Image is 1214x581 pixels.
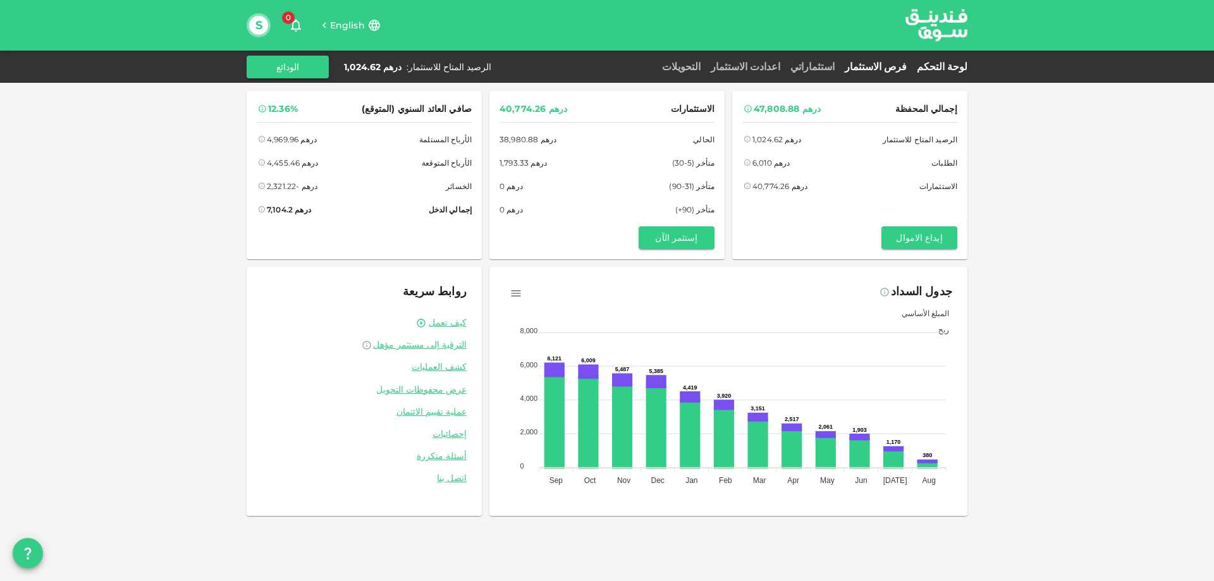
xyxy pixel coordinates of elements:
tspan: Dec [651,476,665,485]
a: أسئلة متكررة [262,450,467,462]
tspan: [DATE] [883,476,907,485]
div: درهم 4,969.96 [267,133,317,146]
button: question [13,538,43,568]
tspan: Jan [685,476,697,485]
div: درهم 47,808.88 [754,101,821,117]
span: الترقية إلى مستثمر مؤهل [373,339,467,350]
div: درهم 40,774.26 [500,101,567,117]
tspan: Oct [584,476,596,485]
tspan: 2,000 [520,428,538,436]
div: درهم 6,010 [752,156,790,169]
div: درهم 0 [500,180,523,193]
div: درهم 1,024.62 [752,133,801,146]
button: إيداع الاموال [881,226,957,249]
div: درهم 38,980.88 [500,133,556,146]
a: الترقية إلى مستثمر مؤهل [262,339,467,351]
a: كيف تعمل [429,317,467,329]
span: الرصيد المتاح للاستثمار [883,133,957,146]
span: متأخر (90+) [675,203,714,216]
tspan: Feb [719,476,732,485]
span: متأخر (31-90) [669,180,714,193]
span: متأخر (5-30) [672,156,714,169]
span: 0 [282,11,295,24]
a: كشف العمليات [262,361,467,373]
tspan: Aug [923,476,936,485]
tspan: 4,000 [520,394,538,402]
a: عملية تقييم الائتمان [262,406,467,418]
div: درهم -2,321.22 [267,180,317,193]
tspan: Apr [787,476,799,485]
span: الخسائر [446,180,472,193]
tspan: Sep [549,476,563,485]
div: درهم 7,104.2 [267,203,311,216]
a: لوحة التحكم [912,61,967,73]
span: الأرباح المستلمة [419,133,472,146]
span: المبلغ الأساسي [892,309,949,318]
span: ربح [929,325,949,334]
div: جدول السداد [891,282,952,302]
a: التحويلات [657,61,706,73]
a: فرص الاستثمار [840,61,912,73]
span: إجمالي المحفظة [895,101,957,117]
button: 0 [283,13,309,38]
div: درهم 1,793.33 [500,156,547,169]
span: الحالي [693,133,714,146]
span: الاستثمارات [919,180,957,193]
div: درهم 40,774.26 [752,180,807,193]
tspan: May [820,476,835,485]
tspan: 6,000 [520,361,538,369]
span: إجمالي الدخل [429,203,472,216]
div: درهم 0 [500,203,523,216]
a: عرض محفوظات التحويل [262,384,467,396]
span: English [330,20,365,31]
tspan: 8,000 [520,327,538,334]
a: اتصل بنا [262,472,467,484]
div: درهم 4,455.46 [267,156,318,169]
div: الرصيد المتاح للاستثمار : [407,61,491,73]
span: الأرباح المتوقعة [422,156,472,169]
a: logo [905,1,967,49]
div: درهم 1,024.62 [344,61,402,73]
span: الطلبات [931,156,957,169]
img: logo [889,1,984,49]
tspan: Mar [753,476,766,485]
tspan: 0 [520,462,524,470]
button: إستثمر الآن [639,226,714,249]
span: صافي العائد السنوي (المتوقع) [362,101,472,117]
span: روابط سريعة [403,284,467,298]
a: اعدادت الاستثمار [706,61,785,73]
button: الودائع [247,56,329,78]
tspan: Nov [617,476,630,485]
button: S [249,16,268,35]
tspan: Jun [855,476,867,485]
div: 12.36% [268,101,298,117]
a: استثماراتي [785,61,840,73]
a: إحصائيات [262,428,467,440]
span: الاستثمارات [671,101,714,117]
